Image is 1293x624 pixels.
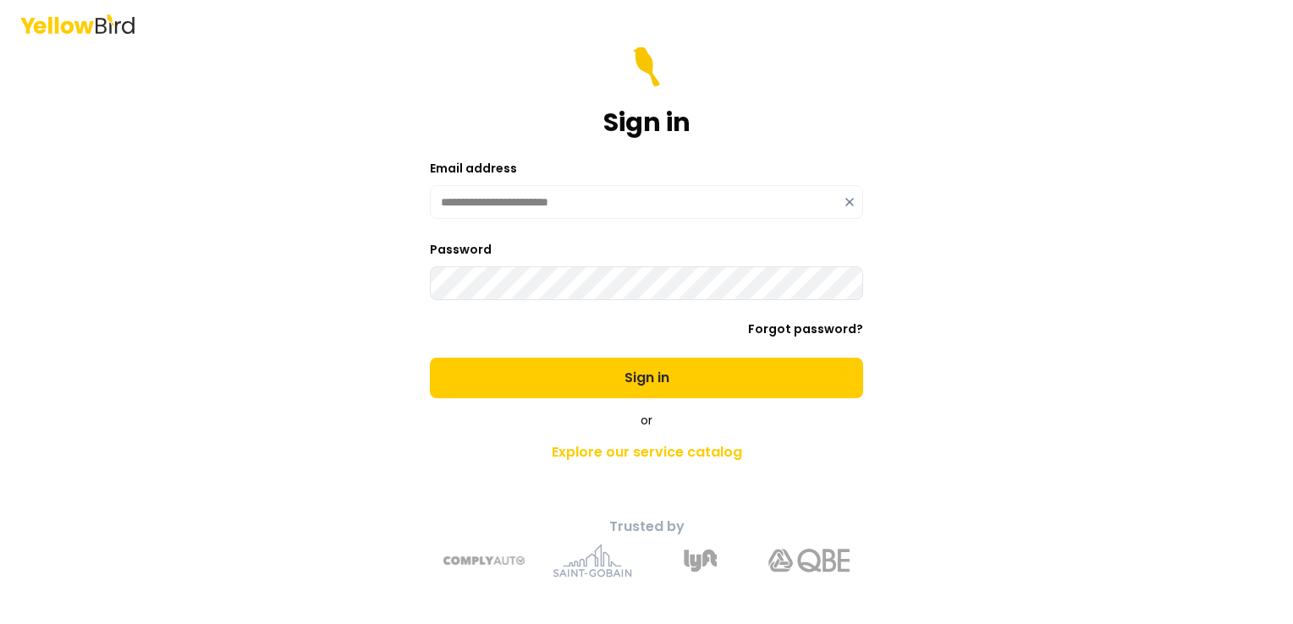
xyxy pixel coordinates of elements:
span: or [641,412,652,429]
a: Explore our service catalog [349,435,944,469]
h1: Sign in [603,107,691,138]
button: Sign in [430,358,863,398]
label: Email address [430,160,517,177]
a: Forgot password? [748,320,863,337]
p: Trusted by [349,517,944,537]
label: Password [430,241,492,258]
